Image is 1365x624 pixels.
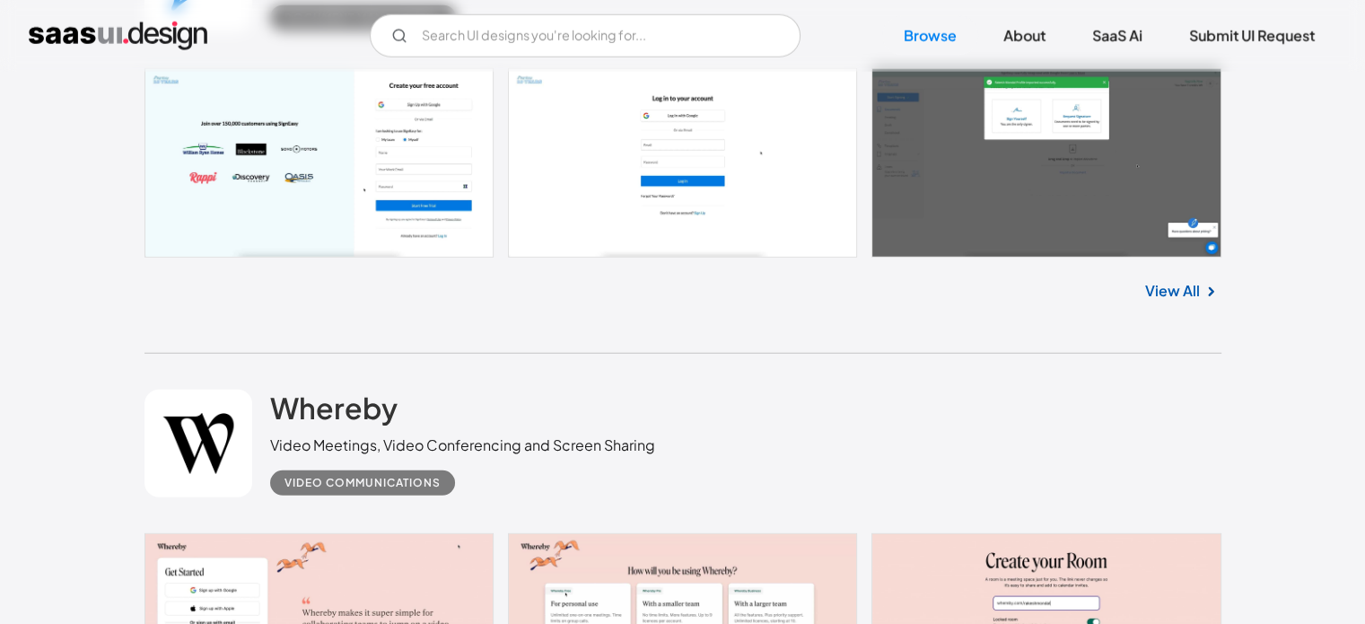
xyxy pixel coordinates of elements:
a: SaaS Ai [1071,16,1164,56]
a: View All [1145,280,1200,302]
form: Email Form [370,14,801,57]
div: Video Communications [284,472,441,494]
a: About [982,16,1067,56]
a: home [29,22,207,50]
a: Submit UI Request [1168,16,1336,56]
a: Whereby [270,390,398,435]
input: Search UI designs you're looking for... [370,14,801,57]
a: Browse [882,16,978,56]
div: Video Meetings, Video Conferencing and Screen Sharing [270,435,655,456]
h2: Whereby [270,390,398,426]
